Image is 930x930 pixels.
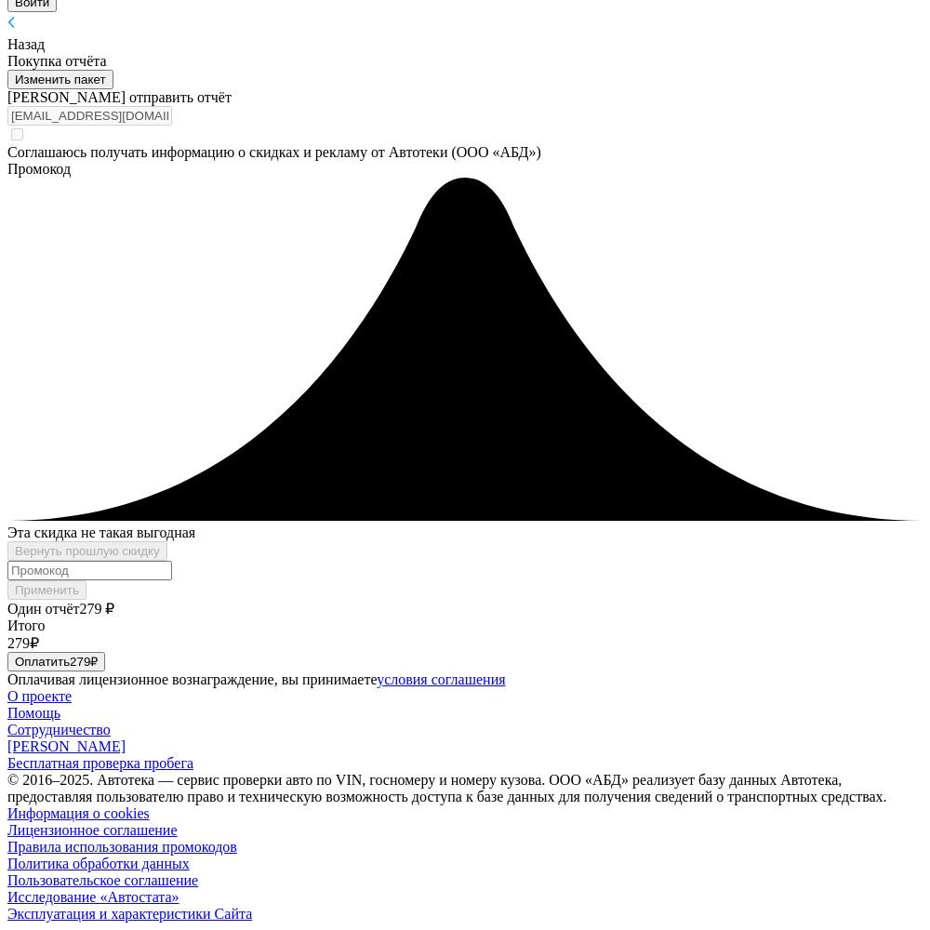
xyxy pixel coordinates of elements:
[7,688,923,705] a: О проекте
[7,541,167,561] button: Вернуть прошлую скидку
[377,671,505,687] a: условия соглашения
[7,106,172,126] input: Адрес почты
[7,580,86,600] button: Применить
[7,872,923,889] a: Пользовательское соглашение
[7,89,923,106] div: [PERSON_NAME] отправить отчёт
[15,73,106,86] span: Изменить пакет
[11,128,23,140] input: Соглашаюсь получать информацию о скидках и рекламу от Автотеки (ООО «АБД»)
[7,722,923,738] a: Сотрудничество
[7,634,923,652] div: 279 ₽
[7,705,923,722] a: Помощь
[7,772,923,805] div: © 2016– 2025 . Автотека — сервис проверки авто по VIN, госномеру и номеру кузова. ООО «АБД» реали...
[7,525,923,541] div: Эта скидка не такая выгодная
[7,161,923,178] div: Промокод
[7,144,923,161] div: Соглашаюсь получать информацию о скидках и рекламу от Автотеки (ООО «АБД»)
[7,839,923,856] a: Правила использования промокодов
[7,601,80,617] span: Один отчёт
[7,822,923,839] a: Лицензионное соглашение
[7,652,105,671] button: Оплатить279₽
[7,856,923,872] a: Политика обработки данных
[7,889,923,906] a: Исследование «Автостата»
[7,70,113,89] button: Изменить пакет
[15,544,160,558] div: Вернуть прошлую скидку
[7,618,923,634] div: Итого
[15,583,79,597] span: Применить
[7,36,923,53] div: Назад
[7,805,923,822] a: Информация о cookies
[80,601,114,617] span: 279 ₽
[7,755,923,772] a: Бесплатная проверка пробега
[7,671,506,687] span: Оплачивая лицензионное вознаграждение, вы принимаете
[7,906,923,923] a: Эксплуатация и характеристики Сайта
[7,738,923,755] a: [PERSON_NAME]
[7,561,172,580] input: Промокод
[15,655,98,669] span: Оплатить 279 ₽
[7,53,923,70] div: Покупка отчёта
